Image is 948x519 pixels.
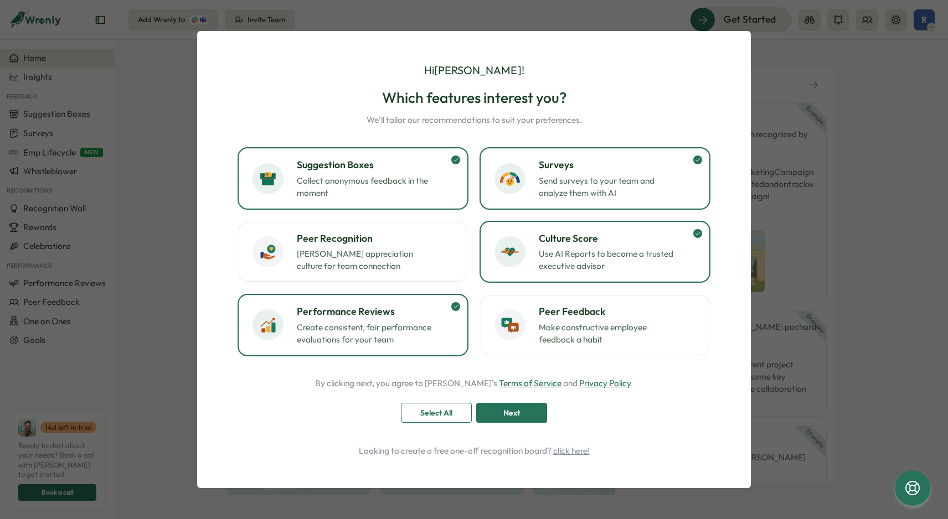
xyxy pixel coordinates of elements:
h3: Performance Reviews [297,304,454,319]
a: Terms of Service [499,378,561,388]
span: Select All [420,403,452,422]
p: Send surveys to your team and analyze them with AI [539,175,677,199]
button: Peer FeedbackMake constructive employee feedback a habit [481,295,709,355]
p: Hi [PERSON_NAME] ! [424,62,524,79]
p: Collect anonymous feedback in the moment [297,175,435,199]
p: Make constructive employee feedback a habit [539,321,677,346]
p: Create consistent, fair performance evaluations for your team [297,321,435,346]
p: Use AI Reports to become a trusted executive advisor [539,248,677,272]
button: Suggestion BoxesCollect anonymous feedback in the moment [239,148,467,208]
a: click here! [553,445,590,456]
button: Peer Recognition[PERSON_NAME] appreciation culture for team connection [239,222,467,282]
h3: Peer Feedback [539,304,695,319]
button: Select All [401,403,472,423]
p: [PERSON_NAME] appreciation culture for team connection [297,248,435,272]
p: By clicking next, you agree to [PERSON_NAME]'s and . [315,377,633,390]
h3: Surveys [539,158,695,172]
h3: Peer Recognition [297,231,454,246]
button: Culture ScoreUse AI Reports to become a trusted executive advisor [481,222,709,282]
p: Looking to create a free one-off recognition board? [228,445,720,457]
button: Performance ReviewsCreate consistent, fair performance evaluations for your team [239,295,467,355]
h3: Culture Score [539,231,695,246]
button: Next [476,403,547,423]
button: SurveysSend surveys to your team and analyze them with AI [481,148,709,208]
p: We'll tailor our recommendations to suit your preferences. [367,114,582,126]
a: Privacy Policy [579,378,631,388]
span: Next [503,403,520,422]
h3: Suggestion Boxes [297,158,454,172]
h2: Which features interest you? [367,88,582,107]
